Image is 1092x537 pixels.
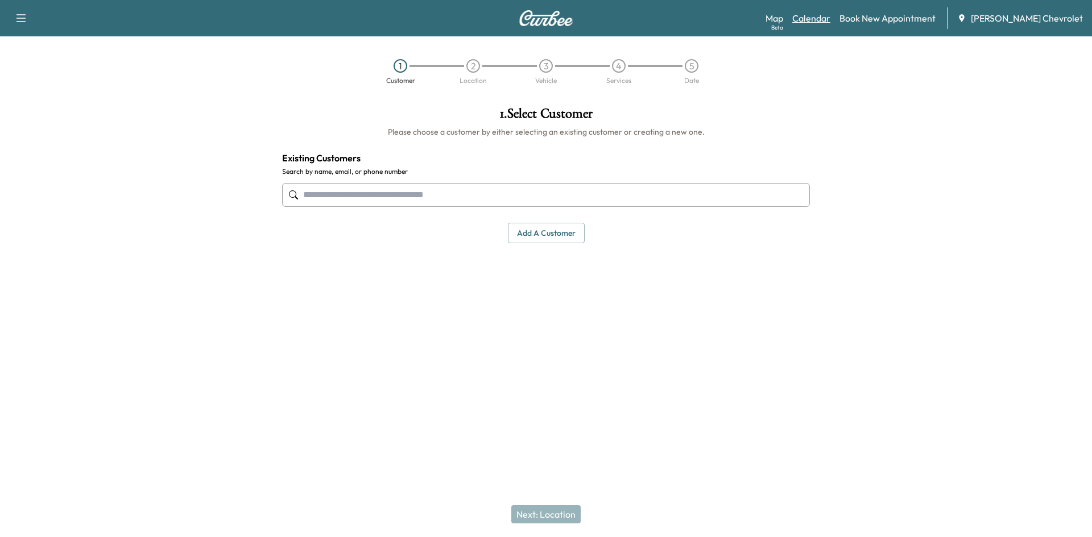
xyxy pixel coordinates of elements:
div: Services [606,77,631,84]
label: Search by name, email, or phone number [282,167,810,176]
h1: 1 . Select Customer [282,107,810,126]
div: 5 [685,59,698,73]
div: 1 [394,59,407,73]
div: Location [460,77,487,84]
span: [PERSON_NAME] Chevrolet [971,11,1083,25]
div: 2 [466,59,480,73]
div: 4 [612,59,626,73]
div: Date [684,77,699,84]
a: MapBeta [766,11,783,25]
button: Add a customer [508,223,585,244]
div: Vehicle [535,77,557,84]
h6: Please choose a customer by either selecting an existing customer or creating a new one. [282,126,810,138]
div: Beta [771,23,783,32]
img: Curbee Logo [519,10,573,26]
a: Book New Appointment [839,11,936,25]
h4: Existing Customers [282,151,810,165]
div: Customer [386,77,415,84]
div: 3 [539,59,553,73]
a: Calendar [792,11,830,25]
